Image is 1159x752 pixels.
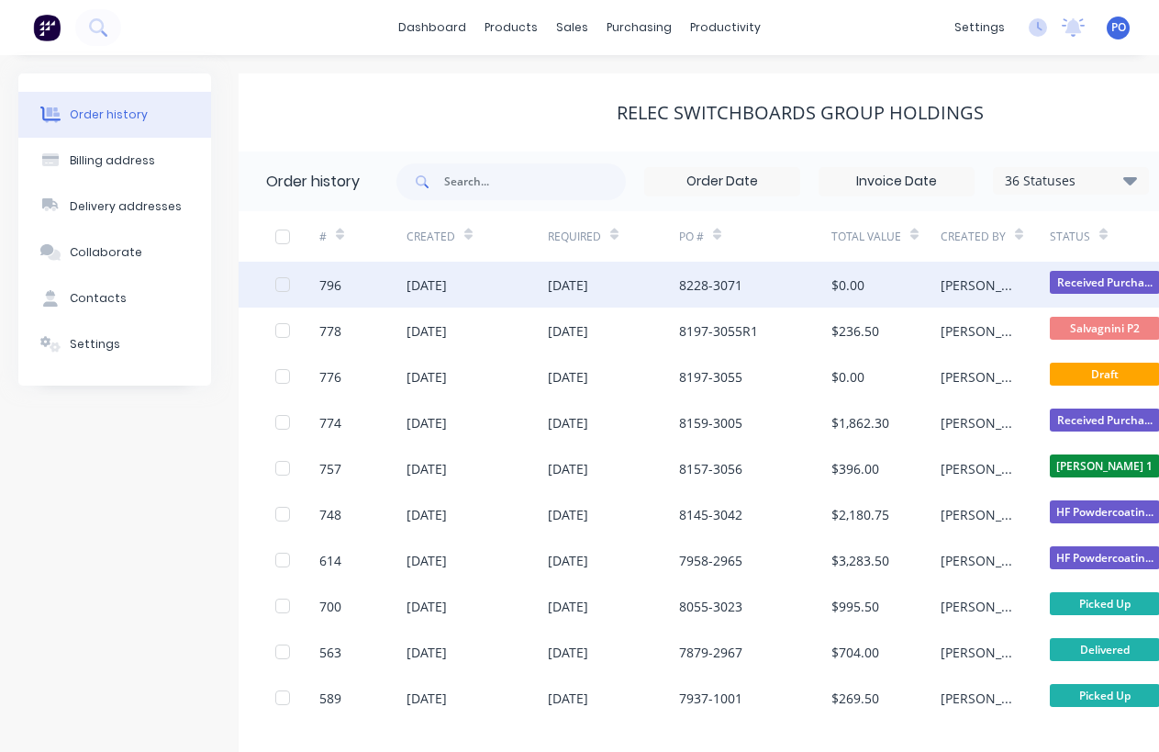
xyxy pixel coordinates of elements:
div: settings [945,14,1014,41]
div: 8145-3042 [679,505,742,524]
div: $269.50 [831,689,879,708]
div: 8197-3055R1 [679,321,758,341]
div: productivity [681,14,770,41]
div: 7879-2967 [679,643,742,662]
div: 700 [319,597,341,616]
div: [DATE] [548,459,588,478]
div: [DATE] [407,597,447,616]
button: Order history [18,92,211,138]
div: $2,180.75 [831,505,889,524]
div: [DATE] [407,551,447,570]
div: [DATE] [407,413,447,432]
div: 778 [319,321,341,341]
div: [DATE] [548,275,588,295]
div: sales [547,14,597,41]
div: $236.50 [831,321,879,341]
div: [DATE] [407,321,447,341]
div: 7937-1001 [679,689,742,708]
div: 563 [319,643,341,662]
div: [PERSON_NAME] [941,367,1013,387]
div: Created By [941,229,1006,245]
div: 748 [319,505,341,524]
div: 8159-3005 [679,413,742,432]
div: Order history [70,107,148,123]
div: purchasing [597,14,681,41]
div: 774 [319,413,341,432]
a: dashboard [389,14,475,41]
div: Total Value [831,211,941,262]
div: $0.00 [831,367,864,387]
div: Created [407,211,549,262]
button: Billing address [18,138,211,184]
div: [DATE] [407,643,447,662]
div: [PERSON_NAME] [941,275,1013,295]
div: Relec Switchboards Group Holdings [617,102,984,124]
button: Collaborate [18,230,211,275]
div: [DATE] [548,643,588,662]
div: PO # [679,229,704,245]
div: [PERSON_NAME] [941,597,1013,616]
div: 8157-3056 [679,459,742,478]
div: 614 [319,551,341,570]
div: [DATE] [548,505,588,524]
div: [DATE] [407,367,447,387]
span: PO [1111,19,1126,36]
button: Delivery addresses [18,184,211,230]
div: $396.00 [831,459,879,478]
div: Required [548,229,601,245]
div: [DATE] [548,413,588,432]
div: 8197-3055 [679,367,742,387]
div: [DATE] [548,367,588,387]
div: [DATE] [548,597,588,616]
div: Collaborate [70,244,142,261]
div: [PERSON_NAME] [941,689,1013,708]
div: [PERSON_NAME] [941,321,1013,341]
div: PO # [679,211,831,262]
div: # [319,229,327,245]
div: $3,283.50 [831,551,889,570]
div: [PERSON_NAME] [941,551,1013,570]
div: # [319,211,407,262]
div: 36 Statuses [994,171,1148,191]
div: 8055-3023 [679,597,742,616]
div: Settings [70,336,120,353]
div: Order history [266,171,360,193]
div: [DATE] [407,689,447,708]
div: [PERSON_NAME] [941,459,1013,478]
div: Status [1050,229,1090,245]
div: Billing address [70,152,155,169]
div: [PERSON_NAME] [941,413,1013,432]
div: Total Value [831,229,901,245]
button: Settings [18,321,211,367]
div: $1,862.30 [831,413,889,432]
div: 757 [319,459,341,478]
div: Delivery addresses [70,198,182,215]
div: [DATE] [548,321,588,341]
img: Factory [33,14,61,41]
input: Invoice Date [819,168,974,196]
div: Contacts [70,290,127,307]
div: [DATE] [407,505,447,524]
div: [DATE] [407,275,447,295]
button: Contacts [18,275,211,321]
div: 776 [319,367,341,387]
div: [PERSON_NAME] [941,643,1013,662]
div: 589 [319,689,341,708]
div: $995.50 [831,597,879,616]
div: 8228-3071 [679,275,742,295]
div: $0.00 [831,275,864,295]
div: [PERSON_NAME] [941,505,1013,524]
div: [DATE] [548,689,588,708]
div: 796 [319,275,341,295]
div: 7958-2965 [679,551,742,570]
div: [DATE] [548,551,588,570]
div: products [475,14,547,41]
div: Required [548,211,679,262]
input: Order Date [645,168,799,196]
div: Created [407,229,455,245]
div: [DATE] [407,459,447,478]
input: Search... [444,163,626,200]
div: Created By [941,211,1050,262]
div: $704.00 [831,643,879,662]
